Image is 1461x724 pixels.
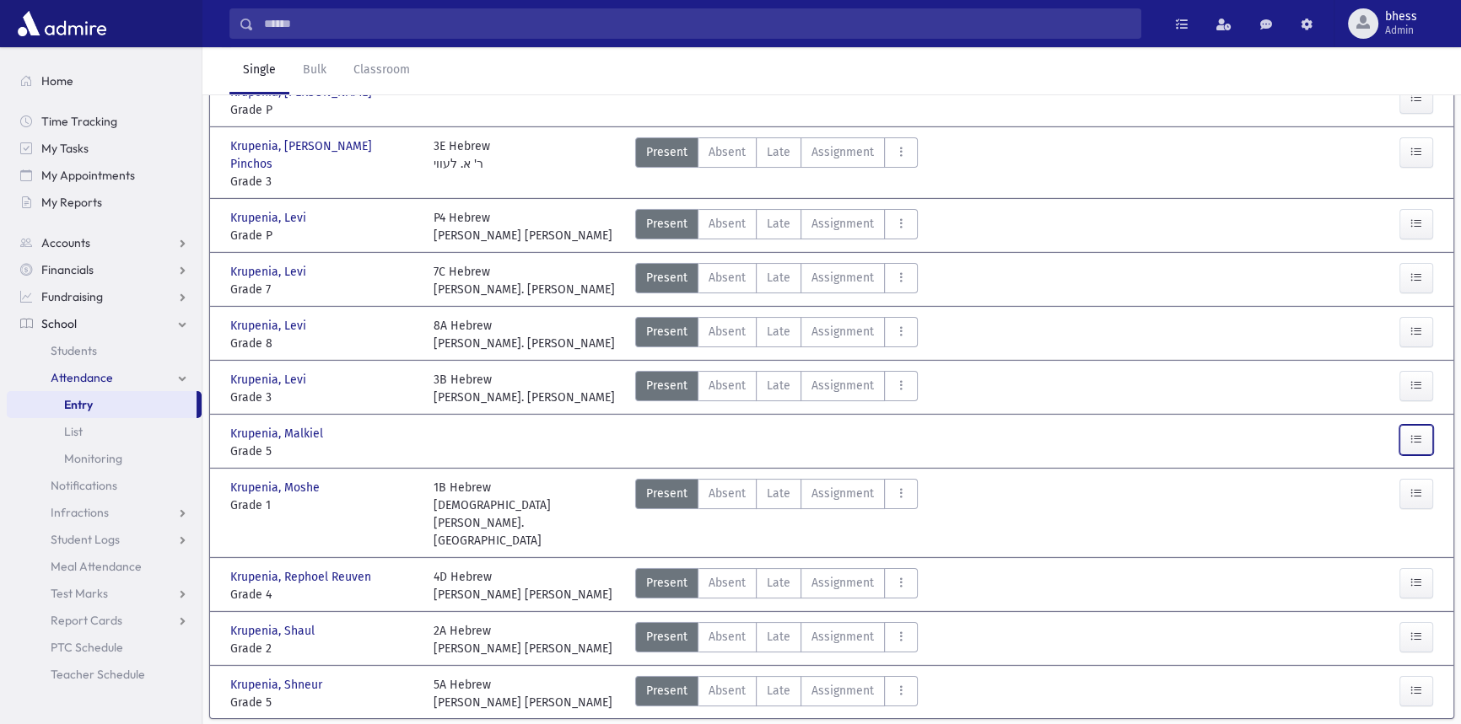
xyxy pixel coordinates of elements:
[7,256,202,283] a: Financials
[709,377,746,394] span: Absent
[811,377,874,394] span: Assignment
[7,607,202,634] a: Report Cards
[767,574,790,592] span: Late
[646,143,687,161] span: Present
[811,485,874,502] span: Assignment
[7,229,202,256] a: Accounts
[709,628,746,646] span: Absent
[434,137,490,190] div: 3E Hebrew ר' א. לעווי
[230,586,417,603] span: Grade 4
[230,425,326,442] span: Krupenia, Malkiel
[635,209,918,244] div: AttTypes
[7,499,202,526] a: Infractions
[230,263,310,281] span: Krupenia, Levi
[811,269,874,287] span: Assignment
[811,574,874,592] span: Assignment
[41,168,135,183] span: My Appointments
[64,397,93,412] span: Entry
[230,281,417,298] span: Grade 7
[51,640,123,655] span: PTC Schedule
[41,114,117,129] span: Time Tracking
[51,532,120,547] span: Student Logs
[7,445,202,472] a: Monitoring
[7,364,202,391] a: Attendance
[7,337,202,364] a: Students
[709,682,746,700] span: Absent
[51,343,97,358] span: Students
[434,568,612,603] div: 4D Hebrew [PERSON_NAME] [PERSON_NAME]
[7,162,202,189] a: My Appointments
[7,634,202,661] a: PTC Schedule
[434,371,615,406] div: 3B Hebrew [PERSON_NAME]. [PERSON_NAME]
[41,235,90,250] span: Accounts
[230,209,310,227] span: Krupenia, Levi
[709,143,746,161] span: Absent
[7,67,202,94] a: Home
[811,143,874,161] span: Assignment
[230,479,323,496] span: Krupenia, Moshe
[709,574,746,592] span: Absent
[1385,24,1417,37] span: Admin
[51,586,108,601] span: Test Marks
[709,485,746,502] span: Absent
[230,173,417,190] span: Grade 3
[64,424,83,439] span: List
[7,580,202,607] a: Test Marks
[64,451,122,466] span: Monitoring
[646,682,687,700] span: Present
[51,478,117,493] span: Notifications
[340,47,423,94] a: Classroom
[230,622,318,640] span: Krupenia, Shaul
[811,323,874,341] span: Assignment
[1385,10,1417,24] span: bhess
[51,370,113,385] span: Attendance
[646,215,687,233] span: Present
[709,323,746,341] span: Absent
[41,262,94,277] span: Financials
[230,568,375,586] span: Krupenia, Rephoel Reuven
[230,694,417,711] span: Grade 5
[7,310,202,337] a: School
[646,269,687,287] span: Present
[646,377,687,394] span: Present
[635,479,918,550] div: AttTypes
[230,442,417,460] span: Grade 5
[230,389,417,406] span: Grade 3
[7,553,202,580] a: Meal Attendance
[646,485,687,502] span: Present
[230,676,326,694] span: Krupenia, Shneur
[646,323,687,341] span: Present
[51,613,122,628] span: Report Cards
[230,496,417,514] span: Grade 1
[434,263,615,298] div: 7C Hebrew [PERSON_NAME]. [PERSON_NAME]
[230,137,417,173] span: Krupenia, [PERSON_NAME] Pinchos
[709,215,746,233] span: Absent
[41,141,89,156] span: My Tasks
[51,559,142,574] span: Meal Attendance
[7,189,202,216] a: My Reports
[41,73,73,88] span: Home
[709,269,746,287] span: Absent
[230,371,310,389] span: Krupenia, Levi
[767,143,790,161] span: Late
[7,135,202,162] a: My Tasks
[635,568,918,603] div: AttTypes
[254,8,1140,39] input: Search
[767,323,790,341] span: Late
[646,628,687,646] span: Present
[635,676,918,711] div: AttTypes
[767,215,790,233] span: Late
[230,335,417,352] span: Grade 8
[7,391,197,418] a: Entry
[51,667,145,682] span: Teacher Schedule
[7,283,202,310] a: Fundraising
[767,377,790,394] span: Late
[13,7,111,40] img: AdmirePro
[767,682,790,700] span: Late
[811,682,874,700] span: Assignment
[767,269,790,287] span: Late
[7,526,202,553] a: Student Logs
[289,47,340,94] a: Bulk
[7,418,202,445] a: List
[7,472,202,499] a: Notifications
